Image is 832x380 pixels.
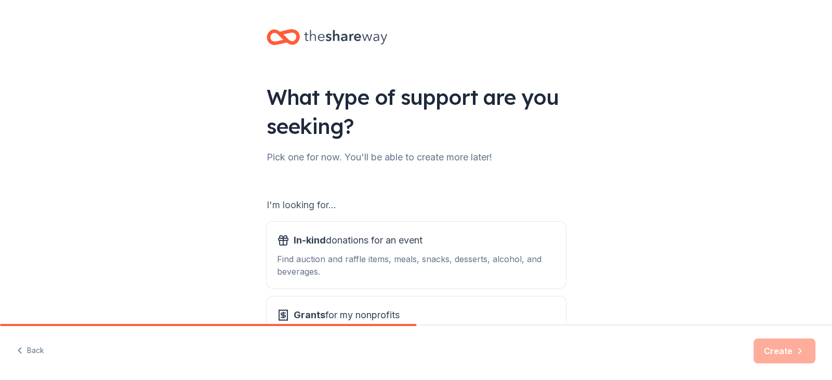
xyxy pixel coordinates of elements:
div: I'm looking for... [267,197,566,213]
button: Back [17,340,44,362]
span: donations for an event [294,232,422,249]
span: Grants [294,309,325,320]
span: In-kind [294,235,326,246]
button: Grantsfor my nonprofitsFind grants for projects & programming, general operations, capital, schol... [267,296,566,363]
div: Find auction and raffle items, meals, snacks, desserts, alcohol, and beverages. [277,253,556,278]
div: Pick one for now. You'll be able to create more later! [267,149,566,166]
button: In-kinddonations for an eventFind auction and raffle items, meals, snacks, desserts, alcohol, and... [267,222,566,288]
div: What type of support are you seeking? [267,83,566,141]
span: for my nonprofits [294,307,400,323]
